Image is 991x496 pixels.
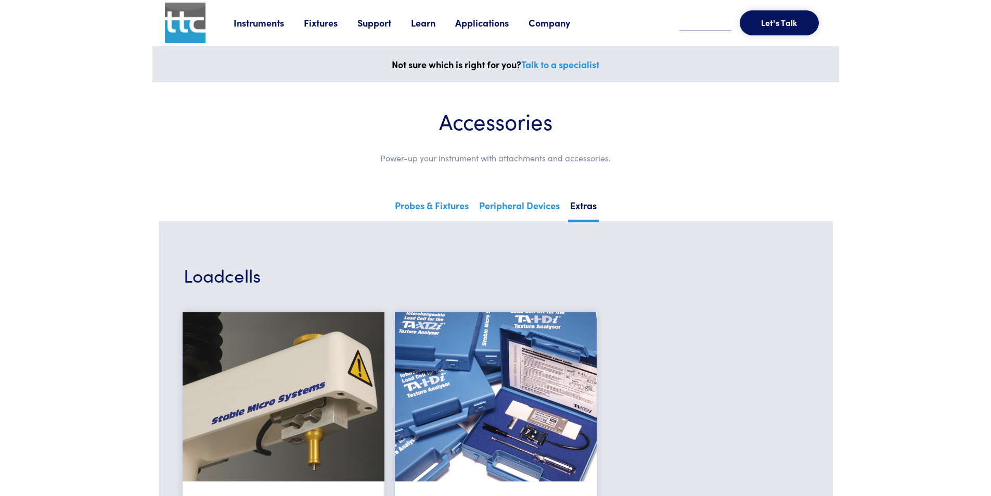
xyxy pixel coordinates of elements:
h3: Loadcells [184,262,808,287]
h1: Accessories [184,107,808,135]
img: hardware-loadcells.jpg [395,312,597,481]
a: Fixtures [304,16,357,29]
a: Extras [568,197,599,222]
a: Applications [455,16,529,29]
a: Instruments [234,16,304,29]
a: Probes & Fixtures [393,197,471,220]
img: ttc_logo_1x1_v1.0.png [165,3,205,43]
button: Let's Talk [740,10,819,35]
p: Not sure which is right for you? [159,57,833,72]
a: Company [529,16,590,29]
p: Power-up your instrument with attachments and accessories. [184,151,808,165]
a: Talk to a specialist [521,58,599,71]
a: Learn [411,16,455,29]
img: hardware-low-force-loadcell.jpg [183,312,384,481]
a: Support [357,16,411,29]
a: Peripheral Devices [477,197,562,220]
